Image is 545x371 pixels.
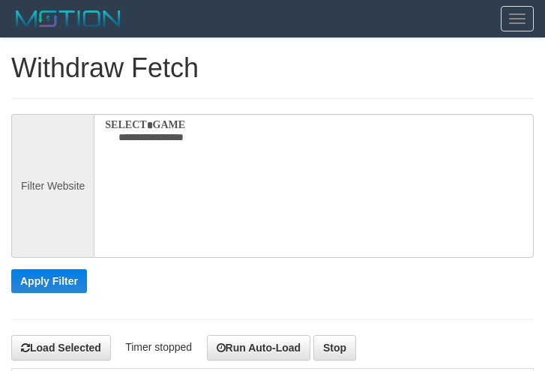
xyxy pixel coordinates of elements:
[313,335,356,361] button: Stop
[11,7,125,30] img: MOTION_logo.png
[11,335,111,361] button: Load Selected
[125,340,192,352] span: Timer stopped
[207,335,311,361] button: Run Auto-Load
[11,114,94,258] div: Filter Website
[11,53,534,83] h1: Withdraw Fetch
[11,269,87,293] button: Apply Filter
